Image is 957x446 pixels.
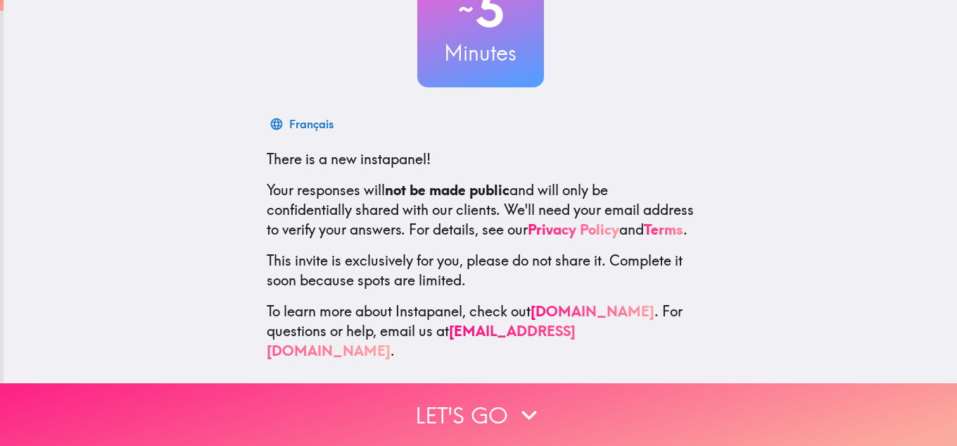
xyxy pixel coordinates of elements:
[385,181,509,199] b: not be made public
[289,114,334,134] div: Français
[267,110,339,138] button: Français
[528,221,619,238] a: Privacy Policy
[267,322,576,359] a: [EMAIL_ADDRESS][DOMAIN_NAME]
[267,150,431,168] span: There is a new instapanel!
[417,38,544,68] h3: Minutes
[267,180,695,240] p: Your responses will and will only be confidentially shared with our clients. We'll need your emai...
[644,221,683,238] a: Terms
[267,302,695,361] p: To learn more about Instapanel, check out . For questions or help, email us at .
[267,251,695,290] p: This invite is exclusively for you, please do not share it. Complete it soon because spots are li...
[531,302,654,320] a: [DOMAIN_NAME]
